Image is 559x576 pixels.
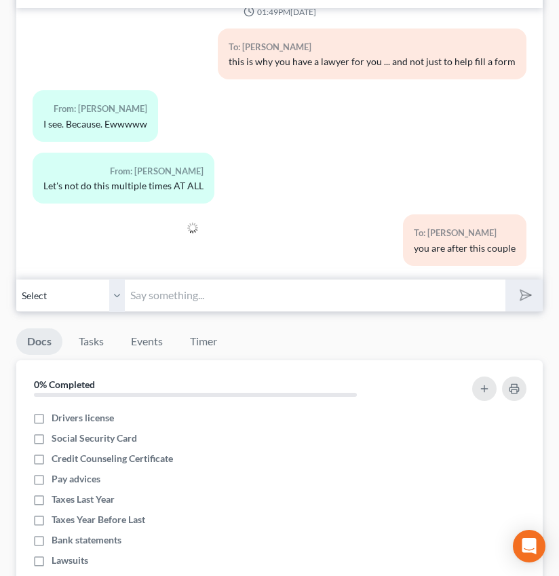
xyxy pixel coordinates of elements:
a: Timer [179,328,228,355]
div: 01:49PM[DATE] [33,6,526,18]
span: Pay advices [52,472,100,486]
div: this is why you have a lawyer for you ... and not just to help fill a form [229,55,516,69]
img: loading-94b0b3e1ba8af40f4fa279cbd2939eec65efbab3f2d82603d4e2456fc2c12017.gif [187,223,198,233]
div: you are after this couple [414,242,516,255]
div: Let's not do this multiple times AT ALL [43,179,204,193]
a: Docs [16,328,62,355]
input: Say something... [125,279,505,312]
span: Taxes Year Before Last [52,513,145,526]
div: Open Intercom Messenger [513,530,545,562]
span: Social Security Card [52,431,137,445]
a: Tasks [68,328,115,355]
span: Bank statements [52,533,121,547]
span: Taxes Last Year [52,493,115,506]
div: From: [PERSON_NAME] [43,101,147,117]
div: To: [PERSON_NAME] [229,39,516,55]
div: From: [PERSON_NAME] [43,164,204,179]
div: I see. Because. Ewwwww [43,117,147,131]
span: Credit Counseling Certificate [52,452,173,465]
span: Lawsuits [52,554,88,567]
a: Events [120,328,174,355]
div: To: [PERSON_NAME] [414,225,516,241]
span: Drivers license [52,411,114,425]
strong: 0% Completed [34,379,95,390]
